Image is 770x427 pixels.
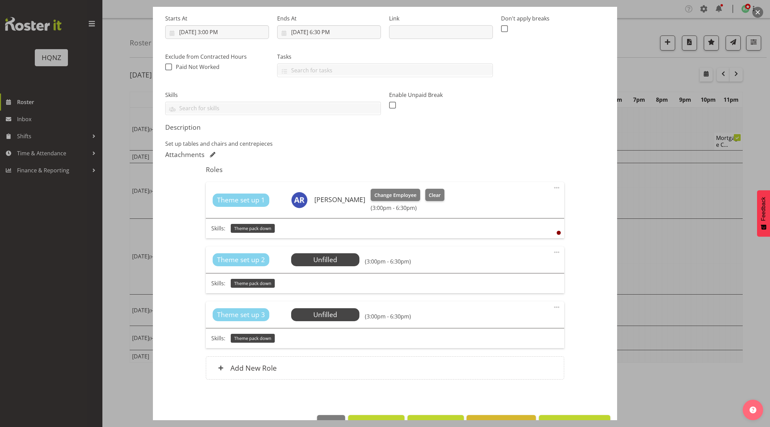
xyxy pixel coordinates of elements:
[374,191,416,199] span: Change Employee
[371,204,444,211] h6: (3:00pm - 6:30pm)
[230,364,277,372] h6: Add New Role
[165,123,605,131] h5: Description
[165,140,605,148] p: Set up tables and chairs and centrepieces
[166,103,381,114] input: Search for skills
[389,14,493,23] label: Link
[277,25,381,39] input: Click to select...
[217,255,265,265] span: Theme set up 2
[217,195,265,205] span: Theme set up 1
[165,53,269,61] label: Exclude from Contracted Hours
[750,407,756,413] img: help-xxl-2.png
[291,192,308,208] img: alex-romanytchev10814.jpg
[217,310,265,320] span: Theme set up 3
[353,418,400,427] span: Mass Assigment
[206,166,564,174] h5: Roles
[277,14,381,23] label: Ends At
[371,189,420,201] button: Change Employee
[313,255,337,264] span: Unfilled
[313,310,337,319] span: Unfilled
[277,53,493,61] label: Tasks
[211,279,225,287] p: Skills:
[176,63,219,71] span: Paid Not Worked
[165,14,269,23] label: Starts At
[365,258,411,265] h6: (3:00pm - 6:30pm)
[322,418,341,427] span: Cancel
[471,418,531,427] span: Delete Shift Instance
[429,191,441,199] span: Clear
[365,313,411,320] h6: (3:00pm - 6:30pm)
[211,334,225,342] p: Skills:
[165,25,269,39] input: Click to select...
[412,418,459,427] span: Send Mass offer
[234,280,271,287] span: Theme pack down
[557,231,561,235] div: User is clocked out
[425,189,445,201] button: Clear
[757,190,770,237] button: Feedback - Show survey
[234,335,271,342] span: Theme pack down
[277,65,493,75] input: Search for tasks
[234,225,271,232] span: Theme pack down
[165,91,381,99] label: Skills
[543,418,606,427] span: Update Shift Instance
[501,14,605,23] label: Don't apply breaks
[165,151,204,159] h5: Attachments
[760,197,767,221] span: Feedback
[211,224,225,232] p: Skills:
[389,91,493,99] label: Enable Unpaid Break
[314,196,365,203] h6: [PERSON_NAME]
